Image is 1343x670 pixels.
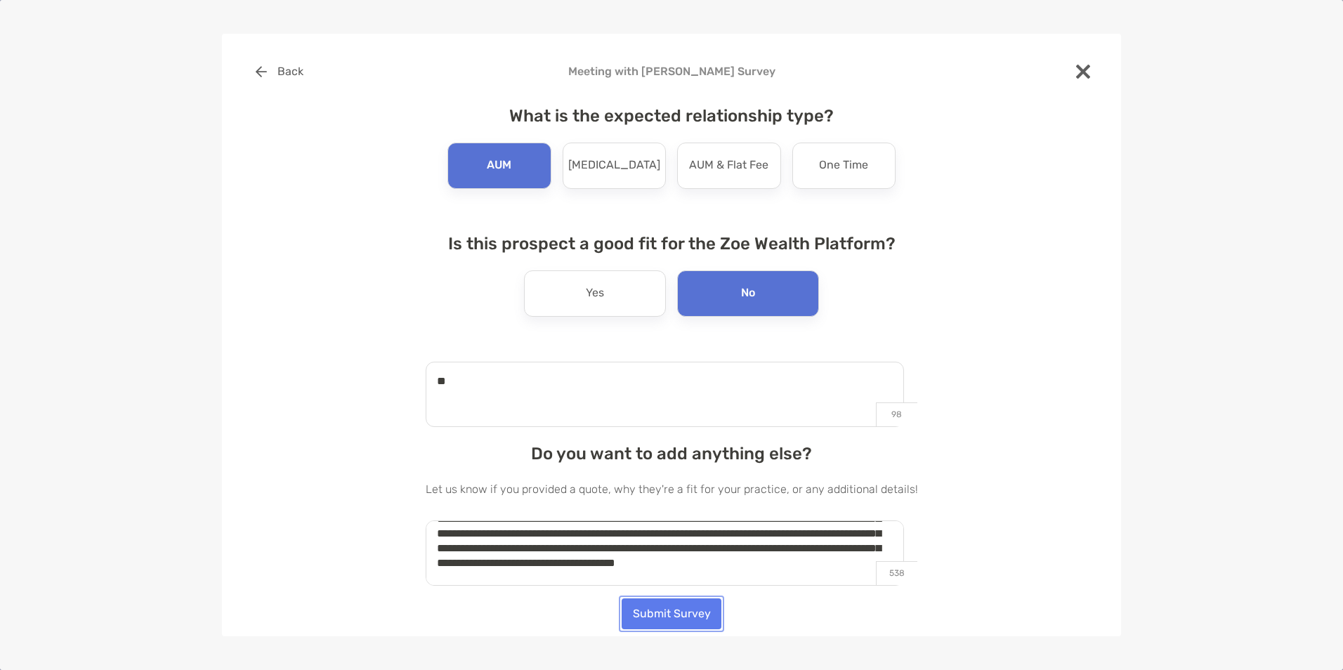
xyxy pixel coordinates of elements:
[426,234,918,254] h4: Is this prospect a good fit for the Zoe Wealth Platform?
[876,561,917,585] p: 538
[426,480,918,498] p: Let us know if you provided a quote, why they're a fit for your practice, or any additional details!
[244,56,314,87] button: Back
[741,282,755,305] p: No
[586,282,604,305] p: Yes
[256,66,267,77] img: button icon
[876,402,917,426] p: 98
[487,155,511,177] p: AUM
[426,444,918,464] h4: Do you want to add anything else?
[1076,65,1090,79] img: close modal
[568,155,660,177] p: [MEDICAL_DATA]
[622,598,721,629] button: Submit Survey
[689,155,768,177] p: AUM & Flat Fee
[819,155,868,177] p: One Time
[426,106,918,126] h4: What is the expected relationship type?
[244,65,1099,78] h4: Meeting with [PERSON_NAME] Survey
